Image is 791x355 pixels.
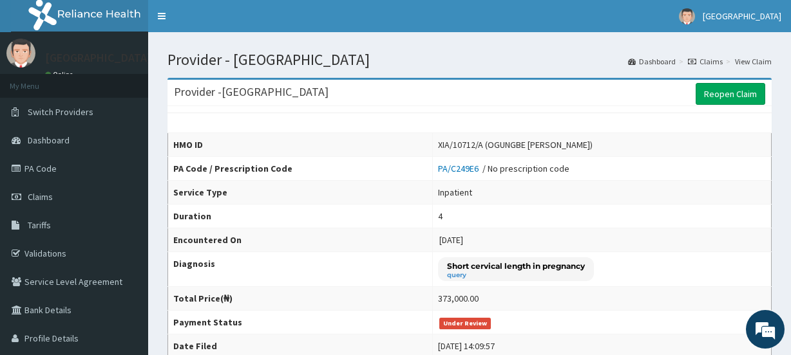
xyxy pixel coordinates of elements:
a: Claims [688,56,723,67]
a: Reopen Claim [696,83,765,105]
span: Dashboard [28,134,70,146]
a: Online [45,70,76,79]
span: [GEOGRAPHIC_DATA] [703,10,781,22]
span: [DATE] [439,234,463,246]
div: 373,000.00 [438,292,479,305]
th: Diagnosis [168,252,433,287]
th: HMO ID [168,133,433,157]
small: query [447,272,585,278]
p: [GEOGRAPHIC_DATA] [45,52,151,64]
a: View Claim [735,56,772,67]
div: / No prescription code [438,162,569,175]
span: Under Review [439,318,491,329]
span: Switch Providers [28,106,93,118]
th: Payment Status [168,311,433,334]
th: Service Type [168,181,433,205]
th: PA Code / Prescription Code [168,157,433,181]
div: 4 [438,210,443,223]
img: User Image [6,39,35,68]
span: Claims [28,191,53,203]
span: Tariffs [28,219,51,231]
th: Total Price(₦) [168,287,433,311]
h3: Provider - [GEOGRAPHIC_DATA] [174,86,329,98]
p: Short cervical length in pregnancy [447,260,585,271]
div: Inpatient [438,186,472,199]
div: [DATE] 14:09:57 [438,340,495,352]
a: Dashboard [628,56,676,67]
h1: Provider - [GEOGRAPHIC_DATA] [167,51,772,68]
a: PA/C249E6 [438,163,482,174]
img: User Image [679,8,695,24]
th: Duration [168,205,433,228]
div: XIA/10712/A (OGUNGBE [PERSON_NAME]) [438,138,593,151]
th: Encountered On [168,228,433,252]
